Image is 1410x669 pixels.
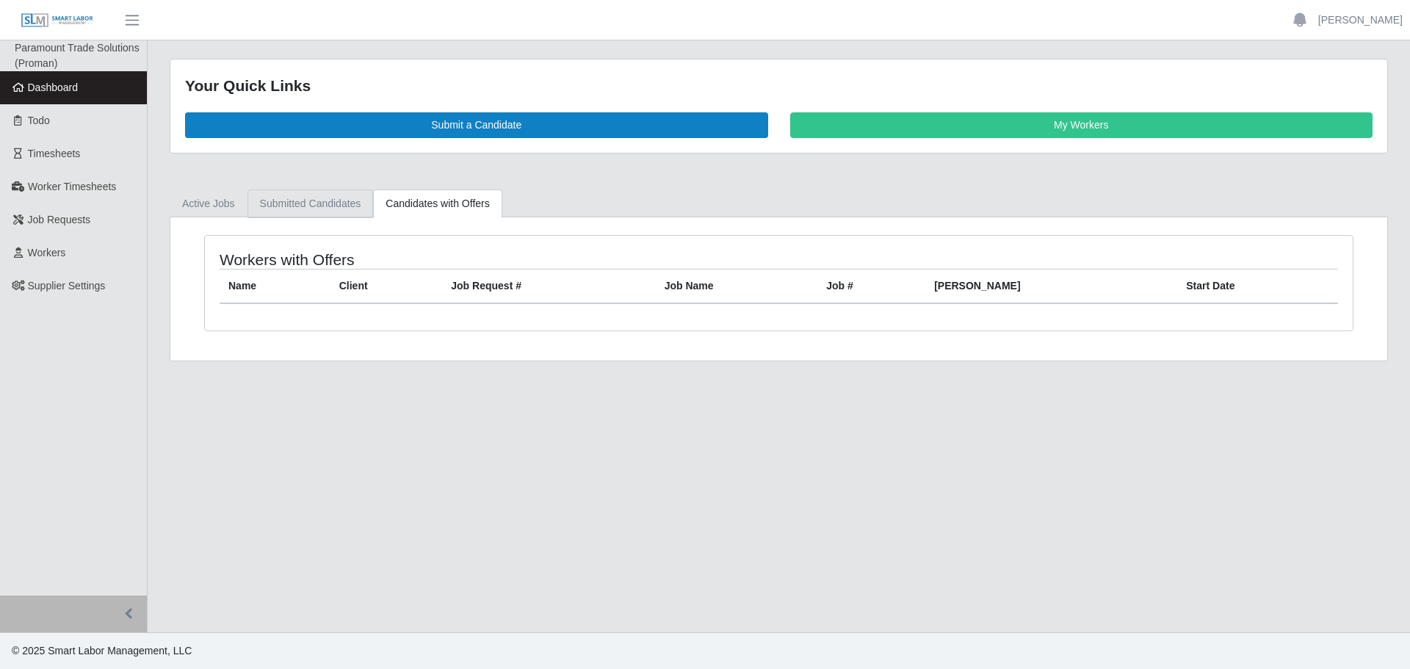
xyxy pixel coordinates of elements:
[220,250,673,269] h4: Workers with Offers
[925,269,1177,303] th: [PERSON_NAME]
[185,112,768,138] a: Submit a Candidate
[28,115,50,126] span: Todo
[28,214,91,225] span: Job Requests
[28,82,79,93] span: Dashboard
[21,12,94,29] img: SLM Logo
[330,269,443,303] th: Client
[790,112,1373,138] a: My Workers
[1318,12,1403,28] a: [PERSON_NAME]
[28,181,116,192] span: Worker Timesheets
[220,269,330,303] th: Name
[170,189,247,218] a: Active Jobs
[247,189,374,218] a: Submitted Candidates
[1177,269,1338,303] th: Start Date
[185,74,1373,98] div: Your Quick Links
[817,269,925,303] th: Job #
[373,189,502,218] a: Candidates with Offers
[28,148,81,159] span: Timesheets
[28,247,66,258] span: Workers
[15,42,140,69] span: Paramount Trade Solutions (Proman)
[12,645,192,657] span: © 2025 Smart Labor Management, LLC
[28,280,106,292] span: Supplier Settings
[656,269,818,303] th: Job Name
[442,269,655,303] th: Job Request #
